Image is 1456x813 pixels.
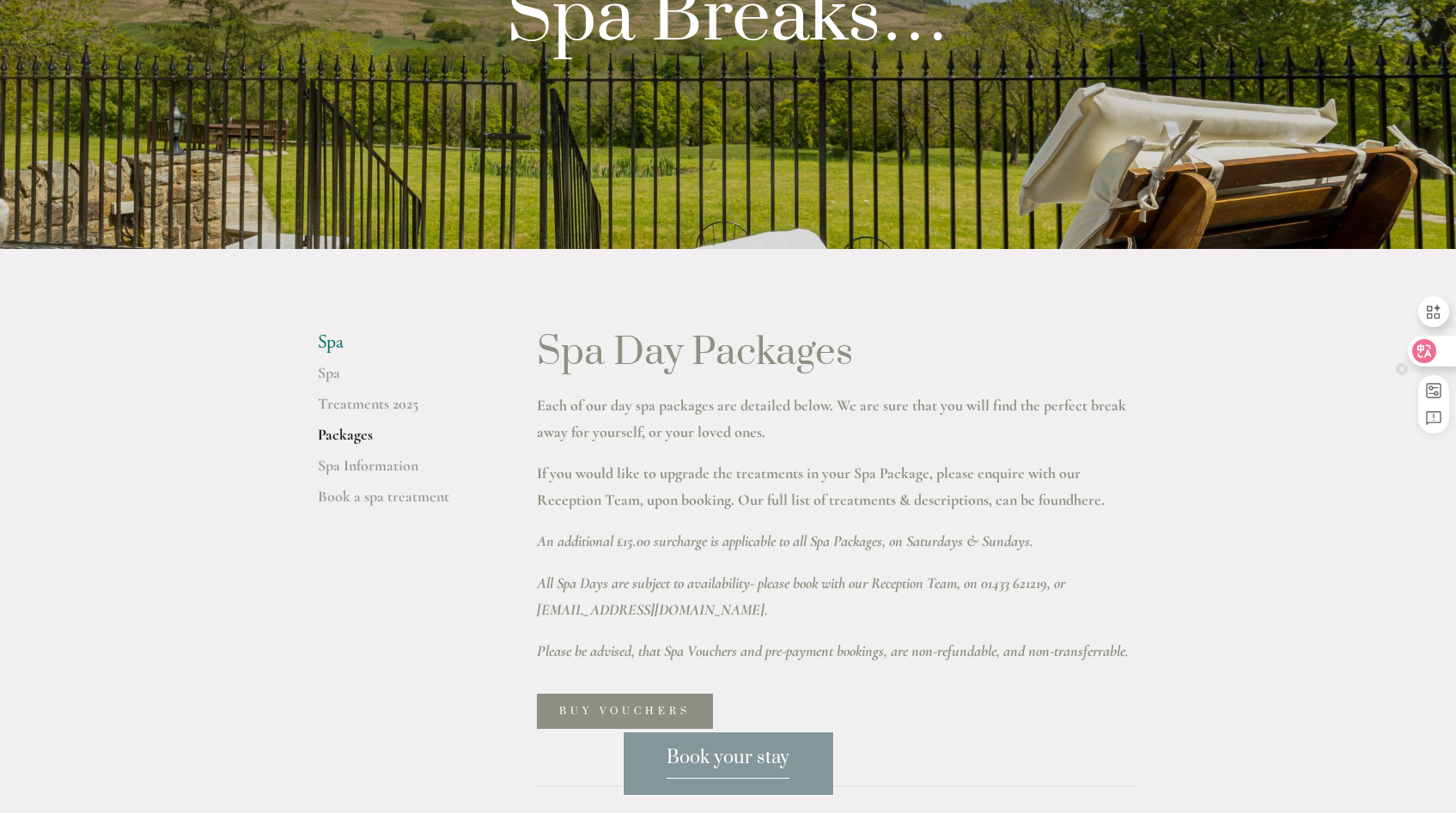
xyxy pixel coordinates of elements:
[623,731,834,796] a: Book your stay
[318,394,482,425] a: Treatments 2025
[318,487,482,518] a: Book a spa treatment
[537,531,1033,550] em: An additional £15.00 surcharge is applicable to all Spa Packages, on Saturdays & Sundays.
[537,331,1139,374] h1: Spa Day Packages
[318,363,482,394] a: Spa
[537,392,1139,445] p: Each of our day spa packages are detailed below. We are sure that you will find the perfect break...
[537,641,1129,660] em: Please be advised, that Spa Vouchers and pre-payment bookings, are non-refundable, and non-transf...
[667,746,789,779] span: Book your stay
[318,331,482,354] li: Spa
[537,460,1139,513] p: If you would like to upgrade the treatments in your Spa Package, please enquire with our Receptio...
[1074,490,1101,509] a: here
[537,573,1069,619] em: All Spa Days are subject to availability- please book with our Reception Team, on 01433 621219, o...
[537,694,713,729] a: Buy Vouchers
[318,425,482,456] a: Packages
[318,456,482,487] a: Spa Information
